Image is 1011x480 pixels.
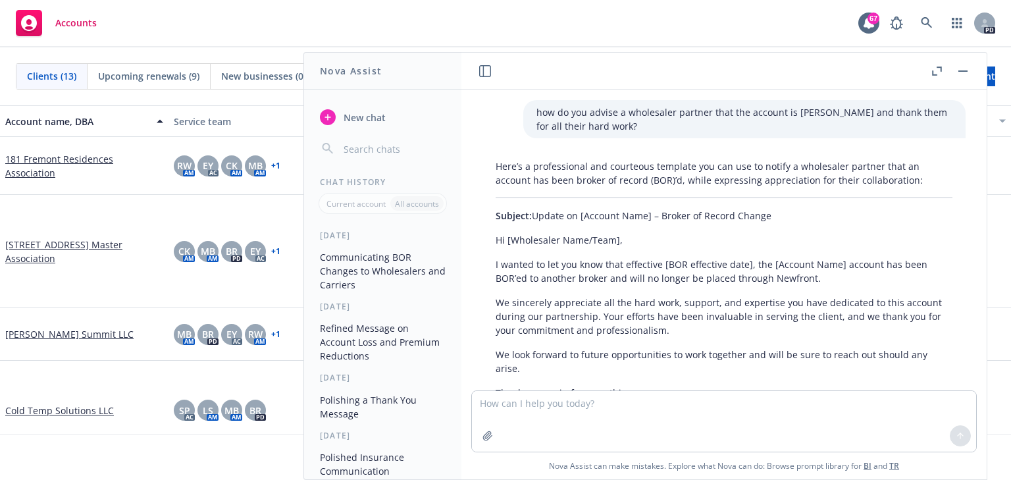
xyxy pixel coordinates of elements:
a: + 1 [271,248,280,255]
span: Accounts [55,18,97,28]
span: CK [226,159,238,173]
span: Upcoming renewals (9) [98,69,199,83]
a: Report a Bug [883,10,910,36]
span: Nova Assist can make mistakes. Explore what Nova can do: Browse prompt library for and [467,452,981,479]
a: [PERSON_NAME] Summit LLC [5,327,134,341]
span: MB [248,159,263,173]
a: [STREET_ADDRESS] Master Association [5,238,163,265]
button: Polishing a Thank You Message [315,389,451,425]
a: Accounts [11,5,102,41]
span: BR [202,327,214,341]
div: [DATE] [304,230,461,241]
p: We sincerely appreciate all the hard work, support, and expertise you have dedicated to this acco... [496,296,952,337]
div: Account name, DBA [5,115,149,128]
p: Here’s a professional and courteous template you can use to notify a wholesaler partner that an a... [496,159,952,187]
div: [DATE] [304,301,461,312]
span: New chat [341,111,386,124]
button: Refined Message on Account Loss and Premium Reductions [315,317,451,367]
span: BR [226,244,238,258]
a: + 1 [271,331,280,338]
p: I wanted to let you know that effective [BOR effective date], the [Account Name] account has been... [496,257,952,285]
p: Update on [Account Name] – Broker of Record Change [496,209,952,223]
p: Thank you again for everything. [496,386,952,400]
p: We look forward to future opportunities to work together and will be sure to reach out should any... [496,348,952,375]
div: [DATE] [304,372,461,383]
span: LS [203,404,213,417]
span: EY [226,327,237,341]
span: RW [177,159,192,173]
a: Cold Temp Solutions LLC [5,404,114,417]
div: [DATE] [304,430,461,441]
button: New chat [315,105,451,129]
span: CK [178,244,190,258]
button: Service team [168,105,337,137]
div: Chat History [304,176,461,188]
h1: Nova Assist [320,64,382,78]
span: MB [177,327,192,341]
a: 181 Fremont Residences Association [5,152,163,180]
a: Switch app [944,10,970,36]
p: Hi [Wholesaler Name/Team], [496,233,952,247]
p: Current account [326,198,386,209]
a: Search [914,10,940,36]
span: MB [201,244,215,258]
a: TR [889,460,899,471]
a: BI [864,460,871,471]
input: Search chats [341,140,446,158]
button: Communicating BOR Changes to Wholesalers and Carriers [315,246,451,296]
span: Subject: [496,209,532,222]
span: EY [250,244,261,258]
span: MB [224,404,239,417]
span: EY [203,159,213,173]
span: RW [248,327,263,341]
span: BR [249,404,261,417]
div: Service team [174,115,332,128]
a: + 1 [271,162,280,170]
span: Clients (13) [27,69,76,83]
span: New businesses (0) [221,69,306,83]
div: 67 [868,13,879,24]
p: how do you advise a wholesaler partner that the account is [PERSON_NAME] and thank them for all t... [536,105,952,133]
span: SP [179,404,190,417]
p: All accounts [395,198,439,209]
